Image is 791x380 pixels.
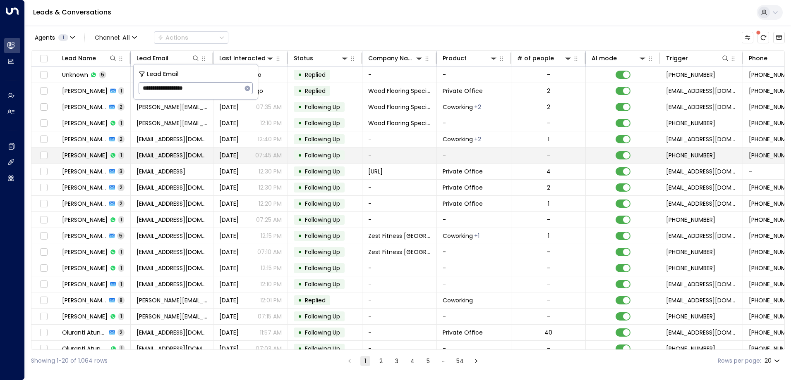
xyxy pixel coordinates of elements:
span: 2 [117,184,125,191]
p: 07:03 AM [256,344,282,353]
button: Go to page 54 [455,356,465,366]
span: Oluranti Atunwa [62,328,107,337]
span: Following Up [305,135,340,143]
span: sales@newflex.com [666,199,737,208]
span: Zest Fitness Berkshire [368,248,431,256]
span: Following Up [305,183,340,192]
td: - [362,260,437,276]
div: • [298,213,302,227]
span: Following Up [305,151,340,159]
span: 1 [118,216,124,223]
div: • [298,164,302,178]
span: Private Office [443,183,483,192]
span: Saadah Abdullah [62,280,108,288]
div: Trigger [666,53,729,63]
td: - [362,131,437,147]
span: Following Up [305,328,340,337]
td: - [362,341,437,356]
span: Private Office [443,328,483,337]
span: sales@newflex.com [666,183,737,192]
span: Following Up [305,264,340,272]
span: 1 [118,152,124,159]
span: 5 [99,71,106,78]
div: - [547,151,550,159]
div: • [298,132,302,146]
div: - [547,248,550,256]
div: - [547,71,550,79]
td: - [437,309,511,324]
span: Private Office [443,199,483,208]
div: Last Interacted [219,53,274,63]
p: 12:10 PM [260,280,282,288]
span: Channel: [91,32,140,43]
span: sales@newflex.com [666,232,737,240]
div: • [298,84,302,98]
button: Go to page 2 [376,356,386,366]
p: 07:25 AM [256,216,282,224]
span: kythera.ai [368,167,383,176]
td: - [362,67,437,83]
div: Dedicated Desk,Private Office [474,135,481,143]
div: Button group with a nested menu [154,31,228,44]
span: Aug 12, 2025 [219,248,239,256]
span: Oluranti Atunwa [62,344,108,353]
span: Yesterday [219,344,239,353]
span: Toggle select row [38,102,49,112]
a: Leads & Conversations [33,7,111,17]
div: Status [294,53,313,63]
div: • [298,261,302,275]
div: • [298,180,302,195]
span: Steve Farnworth [62,87,108,95]
span: Yesterday [219,296,239,304]
td: - [437,260,511,276]
td: - [362,325,437,340]
span: Following Up [305,167,340,176]
span: +447308204535 [666,344,715,353]
td: - [437,244,511,260]
button: Go to page 3 [392,356,402,366]
span: +447708540427 [666,248,715,256]
span: Aug 12, 2025 [219,119,239,127]
span: Dean Bernales [62,135,107,143]
span: sales@newflex.com [666,167,737,176]
span: 1 [118,280,124,287]
span: Following Up [305,119,340,127]
span: Wood Flooring Specialists [368,119,431,127]
div: • [298,197,302,211]
div: Dedicated Desk,Private Office [474,103,481,111]
span: 3 [117,168,125,175]
div: Lead Email [137,53,168,63]
span: alessandra_de_guia@hotmail.co.uk [137,296,207,304]
span: +250782249279 [666,71,715,79]
span: 1 [58,34,68,41]
span: Toggle select row [38,118,49,128]
p: 12:15 PM [261,232,282,240]
p: 07:15 AM [258,312,282,321]
span: Toggle select row [38,215,49,225]
span: Following Up [305,280,340,288]
div: • [298,309,302,323]
p: 12:30 PM [259,167,282,176]
div: - [547,119,550,127]
div: Product [443,53,467,63]
span: Replied [305,71,326,79]
span: Alessandra de-Guia [62,296,107,304]
span: Toggle select row [38,247,49,257]
span: Toggle select row [38,183,49,193]
span: +447878504449 [666,216,715,224]
div: • [298,229,302,243]
div: • [298,342,302,356]
div: # of people [517,53,572,63]
span: Private Office [443,87,483,95]
button: Go to page 4 [407,356,417,366]
td: - [437,276,511,292]
span: Following Up [305,199,340,208]
span: deanobernales@gmail.com [137,135,207,143]
span: Yesterday [219,232,239,240]
span: Following Up [305,232,340,240]
div: 2 [547,103,550,111]
span: Coworking [443,232,473,240]
span: Maria Udry [62,183,107,192]
span: Private Office [443,167,483,176]
span: Following Up [305,248,340,256]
